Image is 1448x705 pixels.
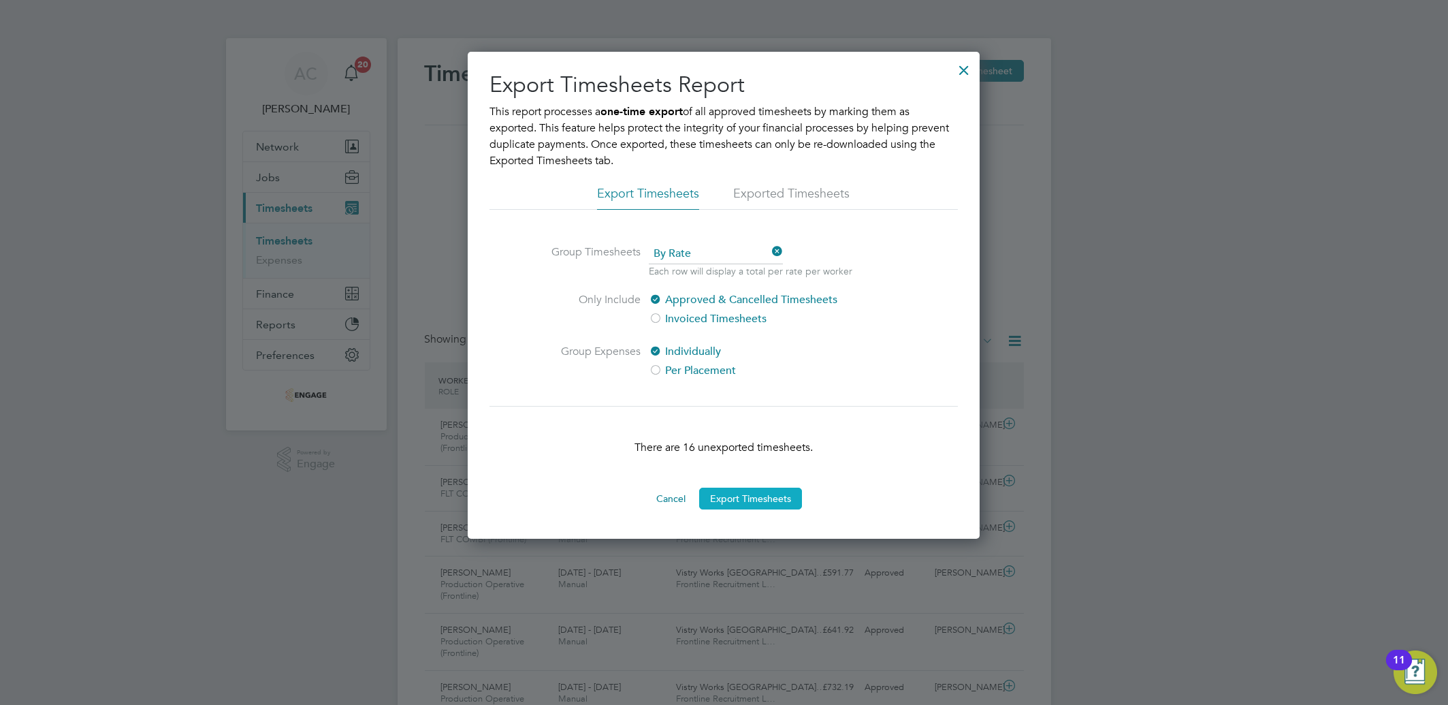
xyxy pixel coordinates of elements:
[1394,651,1437,694] button: Open Resource Center, 11 new notifications
[699,488,802,510] button: Export Timesheets
[1393,660,1405,678] div: 11
[645,488,696,510] button: Cancel
[538,292,641,327] label: Only Include
[538,244,641,275] label: Group Timesheets
[649,292,877,308] label: Approved & Cancelled Timesheets
[649,264,852,278] p: Each row will display a total per rate per worker
[489,71,958,99] h2: Export Timesheets Report
[649,343,877,360] label: Individually
[538,343,641,379] label: Group Expenses
[489,439,958,456] p: There are 16 unexported timesheets.
[733,185,850,210] li: Exported Timesheets
[649,244,783,264] span: By Rate
[597,185,699,210] li: Export Timesheets
[489,104,958,169] p: This report processes a of all approved timesheets by marking them as exported. This feature help...
[600,105,683,118] b: one-time export
[649,311,877,327] label: Invoiced Timesheets
[649,362,877,379] label: Per Placement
